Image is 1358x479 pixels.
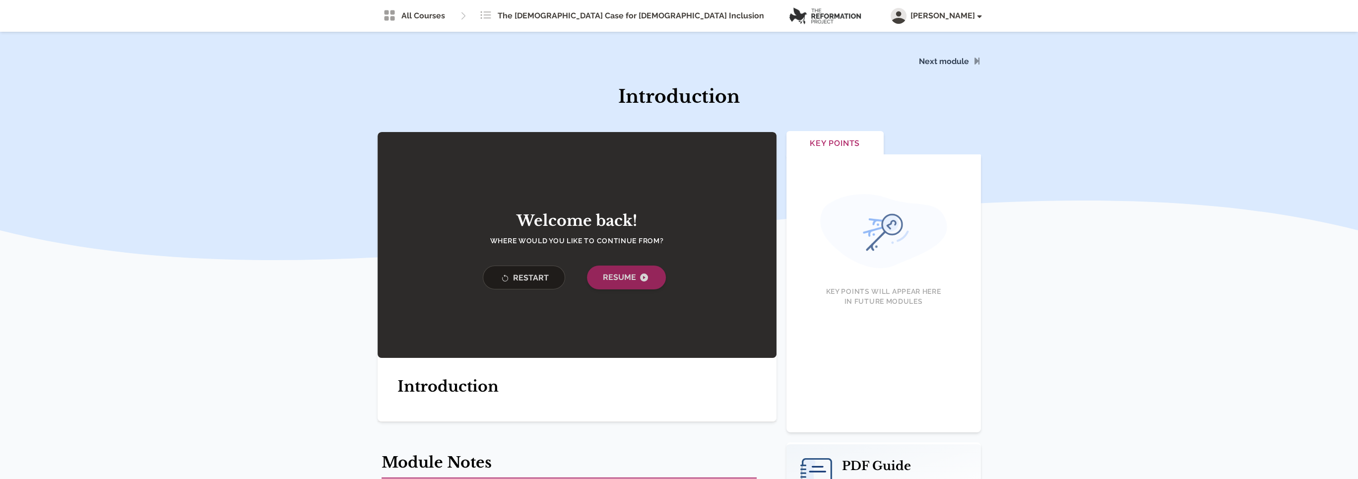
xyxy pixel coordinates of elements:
h2: PDF Guide [800,458,967,474]
span: Restart [499,272,549,284]
button: Restart [483,266,565,289]
a: The [DEMOGRAPHIC_DATA] Case for [DEMOGRAPHIC_DATA] Inclusion [474,6,770,26]
a: Next module [919,57,969,66]
h4: Where would you like to continue from? [473,236,681,246]
span: The [DEMOGRAPHIC_DATA] Case for [DEMOGRAPHIC_DATA] Inclusion [498,10,764,22]
h4: Key Points Will Appear Here in Future Modules [820,284,947,308]
a: All Courses [378,6,451,26]
button: Resume [587,266,666,289]
span: [PERSON_NAME] [910,10,981,22]
span: Resume [603,272,650,283]
h1: Introduction [397,378,757,396]
button: [PERSON_NAME] [891,8,981,24]
h1: Module Notes [382,454,757,472]
h2: Welcome back! [473,212,681,230]
h1: Introduction [552,83,806,110]
span: All Courses [401,10,445,22]
button: Key Points [786,131,884,157]
img: logo.png [789,7,861,24]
